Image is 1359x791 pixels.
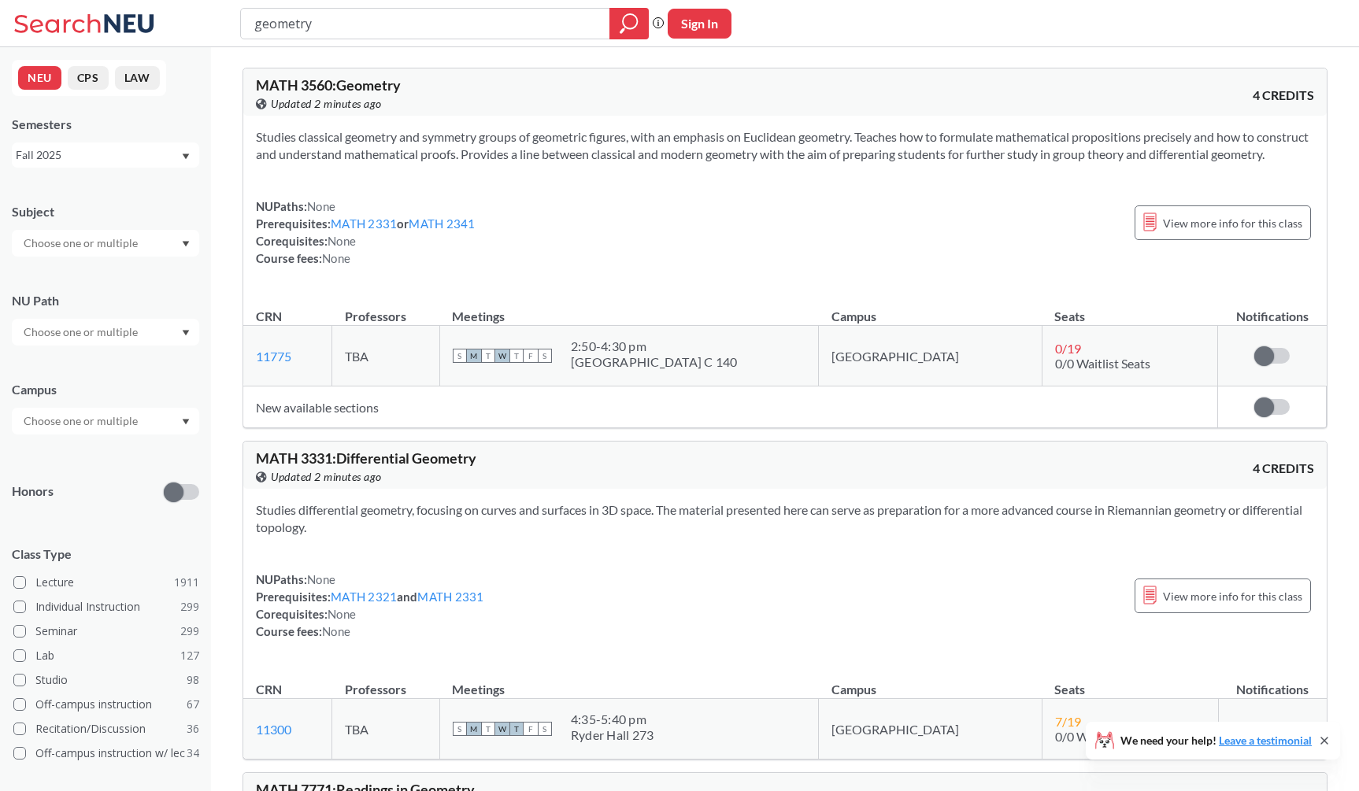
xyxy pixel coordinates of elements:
div: Ryder Hall 273 [571,727,654,743]
button: CPS [68,66,109,90]
span: 67 [187,696,199,713]
div: CRN [256,681,282,698]
div: NU Path [12,292,199,309]
th: Notifications [1218,292,1327,326]
span: 1911 [174,574,199,591]
div: Dropdown arrow [12,408,199,434]
input: Choose one or multiple [16,234,148,253]
a: 11300 [256,722,291,737]
div: 4:35 - 5:40 pm [571,712,654,727]
th: Campus [819,665,1042,699]
label: Individual Instruction [13,597,199,617]
th: Seats [1042,665,1218,699]
span: None [322,624,350,638]
button: Sign In [668,9,731,39]
td: TBA [332,699,440,760]
div: Semesters [12,116,199,133]
div: CRN [256,308,282,325]
input: Choose one or multiple [16,323,148,342]
span: S [538,722,552,736]
span: View more info for this class [1163,586,1302,606]
svg: Dropdown arrow [182,419,190,425]
button: LAW [115,66,160,90]
td: TBA [332,326,440,386]
div: magnifying glass [609,8,649,39]
section: Studies classical geometry and symmetry groups of geometric figures, with an emphasis on Euclidea... [256,128,1314,163]
p: Honors [12,482,54,501]
span: T [481,722,495,736]
label: Lecture [13,572,199,593]
span: MATH 3331 : Differential Geometry [256,449,476,467]
th: Professors [332,292,440,326]
td: [GEOGRAPHIC_DATA] [819,326,1042,386]
span: W [495,722,509,736]
div: Subject [12,203,199,220]
svg: Dropdown arrow [182,153,190,160]
th: Meetings [439,665,819,699]
span: Updated 2 minutes ago [271,468,382,486]
svg: magnifying glass [620,13,639,35]
a: MATH 2341 [409,216,475,231]
section: Studies differential geometry, focusing on curves and surfaces in 3D space. The material presente... [256,501,1314,536]
label: Off-campus instruction [13,694,199,715]
span: T [509,722,524,736]
a: MATH 2321 [331,590,397,604]
span: None [307,199,335,213]
span: S [453,349,467,363]
span: M [467,722,481,736]
span: 4 CREDITS [1253,87,1314,104]
div: Campus [12,381,199,398]
svg: Dropdown arrow [182,241,190,247]
span: Updated 2 minutes ago [271,95,382,113]
span: None [322,251,350,265]
span: We need your help! [1120,735,1312,746]
th: Notifications [1218,665,1327,699]
div: NUPaths: Prerequisites: or Corequisites: Course fees: [256,198,476,267]
span: F [524,722,538,736]
span: None [328,234,356,248]
span: 299 [180,598,199,615]
span: 0/0 Waitlist Seats [1055,356,1150,371]
a: MATH 2331 [417,590,483,604]
span: S [538,349,552,363]
input: Class, professor, course number, "phrase" [253,10,598,37]
span: 127 [180,647,199,664]
td: [GEOGRAPHIC_DATA] [819,699,1042,760]
div: NUPaths: Prerequisites: and Corequisites: Course fees: [256,571,484,640]
span: T [481,349,495,363]
span: W [495,349,509,363]
th: Meetings [439,292,818,326]
input: Choose one or multiple [16,412,148,431]
span: 98 [187,671,199,689]
span: M [467,349,481,363]
div: [GEOGRAPHIC_DATA] C 140 [571,354,738,370]
span: MATH 3560 : Geometry [256,76,401,94]
button: NEU [18,66,61,90]
th: Campus [819,292,1042,326]
label: Lab [13,645,199,666]
svg: Dropdown arrow [182,330,190,336]
span: Class Type [12,545,199,563]
span: 34 [187,745,199,762]
span: 4 CREDITS [1253,460,1314,477]
label: Studio [13,670,199,690]
td: New available sections [243,386,1218,428]
div: 2:50 - 4:30 pm [571,338,738,354]
div: Dropdown arrow [12,230,199,257]
span: S [453,722,467,736]
span: 299 [180,623,199,640]
span: None [307,572,335,586]
a: Leave a testimonial [1219,734,1312,747]
a: MATH 2331 [331,216,397,231]
div: Fall 2025 [16,146,180,164]
label: Recitation/Discussion [13,719,199,739]
span: T [509,349,524,363]
th: Professors [332,665,440,699]
span: 0 / 19 [1055,341,1081,356]
span: F [524,349,538,363]
a: 11775 [256,349,291,364]
div: Fall 2025Dropdown arrow [12,142,199,168]
span: 0/0 Waitlist Seats [1055,729,1150,744]
label: Off-campus instruction w/ lec [13,743,199,763]
th: Seats [1042,292,1218,326]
